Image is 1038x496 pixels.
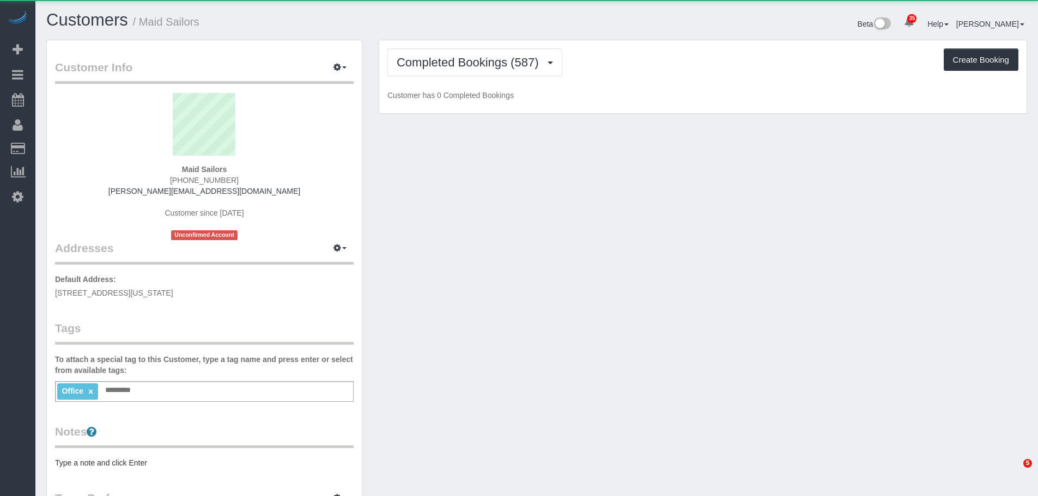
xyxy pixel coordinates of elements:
[55,274,116,285] label: Default Address:
[907,14,916,23] span: 35
[873,17,891,32] img: New interface
[55,354,354,376] label: To attach a special tag to this Customer, type a tag name and press enter or select from availabl...
[387,48,562,76] button: Completed Bookings (587)
[88,387,93,396] a: ×
[55,59,354,84] legend: Customer Info
[387,90,1018,101] p: Customer has 0 Completed Bookings
[858,20,891,28] a: Beta
[927,20,949,28] a: Help
[956,20,1024,28] a: [PERSON_NAME]
[55,457,354,468] pre: Type a note and click Enter
[397,56,544,69] span: Completed Bookings (587)
[1001,459,1027,485] iframe: Intercom live chat
[182,165,227,174] strong: Maid Sailors
[165,209,244,217] span: Customer since [DATE]
[170,176,239,185] span: [PHONE_NUMBER]
[62,387,83,395] span: Office
[1023,459,1032,468] span: 5
[55,289,173,297] span: [STREET_ADDRESS][US_STATE]
[944,48,1018,71] button: Create Booking
[55,424,354,448] legend: Notes
[46,10,128,29] a: Customers
[55,320,354,345] legend: Tags
[171,230,238,240] span: Unconfirmed Account
[108,187,300,195] a: [PERSON_NAME][EMAIL_ADDRESS][DOMAIN_NAME]
[7,11,28,26] img: Automaid Logo
[133,16,199,28] small: / Maid Sailors
[899,11,920,35] a: 35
